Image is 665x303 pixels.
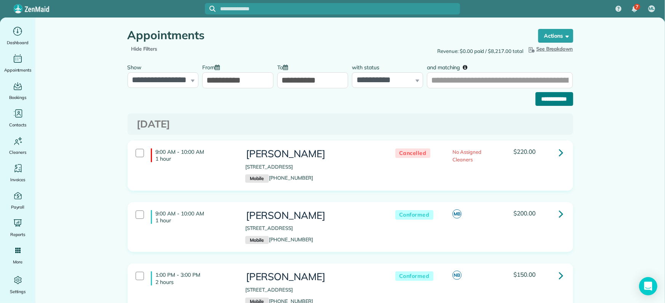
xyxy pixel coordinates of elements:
[427,60,473,74] label: and matching
[3,274,32,295] a: Settings
[245,175,313,181] a: Mobile[PHONE_NUMBER]
[395,271,433,281] span: Conformed
[245,286,380,294] p: [STREET_ADDRESS]
[636,4,638,10] span: 7
[437,48,523,55] span: Revenue: $0.00 paid / $8,217.00 total
[245,236,313,242] a: Mobile[PHONE_NUMBER]
[3,135,32,156] a: Cleaners
[151,210,234,224] h4: 9:00 AM - 10:00 AM
[513,271,536,278] span: $150.00
[3,162,32,183] a: Invoices
[395,210,433,220] span: Conformed
[245,174,269,183] small: Mobile
[205,6,216,12] button: Focus search
[3,107,32,129] a: Contacts
[639,277,657,295] div: Open Intercom Messenger
[13,258,22,266] span: More
[9,148,26,156] span: Cleaners
[3,25,32,46] a: Dashboard
[202,60,224,74] label: From
[3,80,32,101] a: Bookings
[156,279,234,285] p: 2 hours
[538,29,573,43] button: Actions
[10,231,26,238] span: Reports
[131,45,158,53] span: Hide Filters
[395,148,430,158] span: Cancelled
[452,149,481,163] span: No Assigned Cleaners
[10,288,26,295] span: Settings
[452,271,462,280] span: NB
[156,155,234,162] p: 1 hour
[3,190,32,211] a: Payroll
[452,209,462,218] span: MB
[245,271,380,282] h3: [PERSON_NAME]
[9,94,27,101] span: Bookings
[513,209,536,217] span: $200.00
[131,46,158,52] a: Hide Filters
[649,6,655,12] span: ML
[527,45,573,53] button: See Breakdown
[3,217,32,238] a: Reports
[10,176,26,183] span: Invoices
[7,39,29,46] span: Dashboard
[627,1,643,18] div: 7 unread notifications
[245,148,380,159] h3: [PERSON_NAME]
[245,163,380,171] p: [STREET_ADDRESS]
[4,66,32,74] span: Appointments
[156,217,234,224] p: 1 hour
[277,60,292,74] label: To
[9,121,26,129] span: Contacts
[11,203,25,211] span: Payroll
[3,53,32,74] a: Appointments
[245,225,380,232] p: [STREET_ADDRESS]
[245,236,269,244] small: Mobile
[137,119,564,130] h3: [DATE]
[151,148,234,162] h4: 9:00 AM - 10:00 AM
[151,271,234,285] h4: 1:00 PM - 3:00 PM
[513,148,536,155] span: $220.00
[209,6,216,12] svg: Focus search
[128,29,524,41] h1: Appointments
[245,210,380,221] h3: [PERSON_NAME]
